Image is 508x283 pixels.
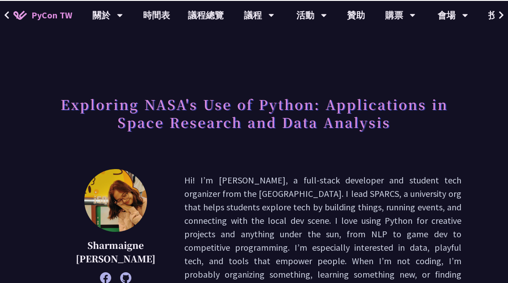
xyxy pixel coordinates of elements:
a: PyCon TW [4,3,81,26]
p: Sharmaigne [PERSON_NAME] [69,238,162,265]
span: PyCon TW [31,8,72,21]
img: Home icon of PyCon TW 2025 [13,10,27,19]
img: Sharmaigne Angelie Mabano [84,168,147,231]
h1: Exploring NASA's Use of Python: Applications in Space Research and Data Analysis [47,90,461,135]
